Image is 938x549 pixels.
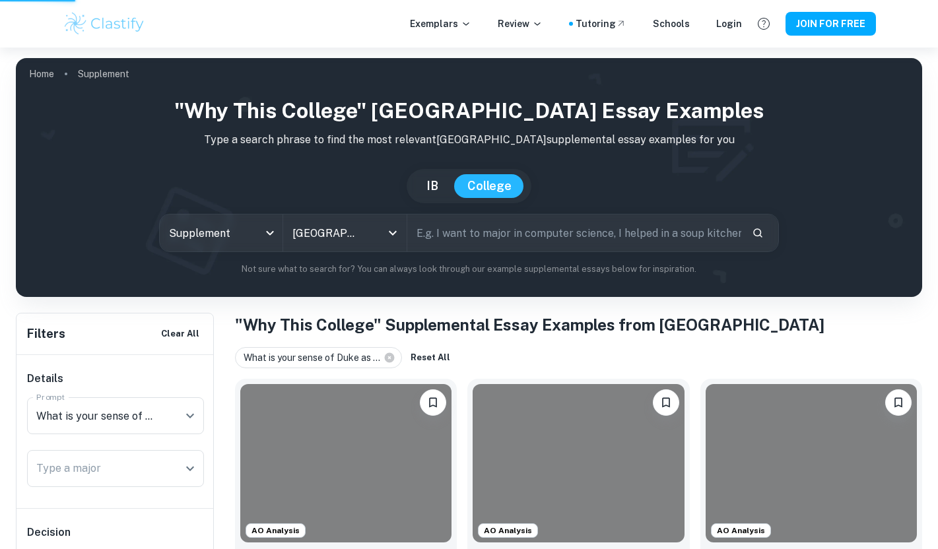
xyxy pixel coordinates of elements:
[246,525,305,536] span: AO Analysis
[420,389,446,416] button: Please log in to bookmark exemplars
[712,525,770,536] span: AO Analysis
[181,406,199,425] button: Open
[26,263,912,276] p: Not sure what to search for? You can always look through our example supplemental essays below fo...
[498,16,543,31] p: Review
[653,389,679,416] button: Please log in to bookmark exemplars
[786,12,876,36] button: JOIN FOR FREE
[160,214,283,251] div: Supplement
[16,58,922,297] img: profile cover
[454,174,525,198] button: College
[413,174,452,198] button: IB
[26,132,912,148] p: Type a search phrase to find the most relevant [GEOGRAPHIC_DATA] supplemental essay examples for you
[653,16,690,31] a: Schools
[479,525,537,536] span: AO Analysis
[716,16,742,31] a: Login
[63,11,147,37] img: Clastify logo
[885,389,912,416] button: Please log in to bookmark exemplars
[753,13,775,35] button: Help and Feedback
[27,325,65,343] h6: Filters
[27,371,204,387] h6: Details
[407,214,741,251] input: E.g. I want to major in computer science, I helped in a soup kitchen, I want to join the debate t...
[244,350,386,365] span: What is your sense of Duke as ...
[26,95,912,127] h1: "Why This College" [GEOGRAPHIC_DATA] Essay Examples
[36,391,65,403] label: Prompt
[384,224,402,242] button: Open
[747,222,769,244] button: Search
[27,525,204,540] h6: Decision
[78,67,129,81] p: Supplement
[576,16,626,31] a: Tutoring
[158,324,203,344] button: Clear All
[235,313,922,337] h1: "Why This College" Supplemental Essay Examples from [GEOGRAPHIC_DATA]
[407,348,453,368] button: Reset All
[181,459,199,478] button: Open
[29,65,54,83] a: Home
[235,347,402,368] div: What is your sense of Duke as ...
[410,16,471,31] p: Exemplars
